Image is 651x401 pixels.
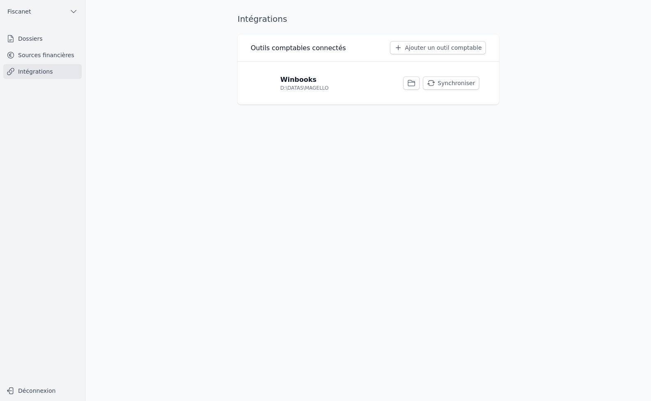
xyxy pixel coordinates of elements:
[3,64,82,79] a: Intégrations
[238,13,287,25] h1: Intégrations
[251,68,486,98] a: Winbooks D:\DATAS\MAGELLO Synchroniser
[390,41,486,54] button: Ajouter un outil comptable
[280,85,329,91] p: D:\DATAS\MAGELLO
[280,75,316,85] p: Winbooks
[3,48,82,63] a: Sources financières
[3,31,82,46] a: Dossiers
[7,7,31,16] span: Fiscanet
[3,5,82,18] button: Fiscanet
[423,76,479,90] button: Synchroniser
[251,43,346,53] h3: Outils comptables connectés
[3,384,82,397] button: Déconnexion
